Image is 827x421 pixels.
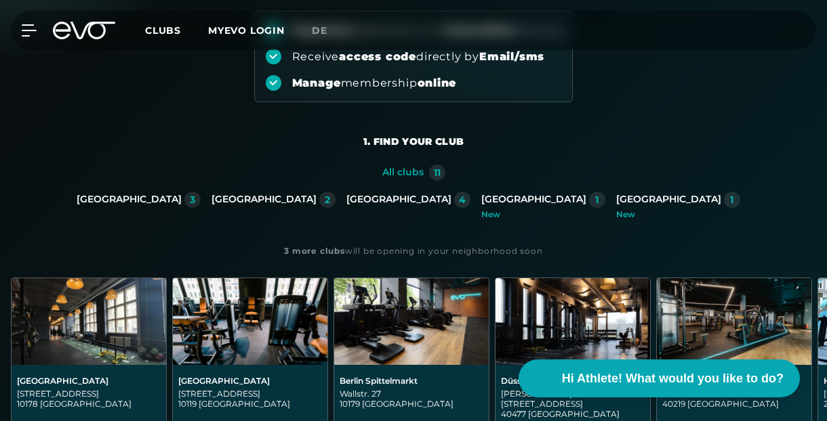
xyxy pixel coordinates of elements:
[292,76,341,89] strong: Manage
[145,24,208,37] a: Clubs
[12,278,166,365] img: Berlin Alexanderplatz
[481,194,586,206] div: [GEOGRAPHIC_DATA]
[657,278,811,365] img: Düsseldorf Unterbilk
[595,195,599,204] div: 1
[363,135,464,148] div: 1. Find your club
[501,376,645,386] div: Düsseldorf Le Flair
[178,376,322,386] div: [GEOGRAPHIC_DATA]
[17,376,161,386] div: [GEOGRAPHIC_DATA]
[562,370,784,388] span: Hi Athlete! What would you like to do?
[77,194,182,206] div: [GEOGRAPHIC_DATA]
[459,195,466,204] div: 4
[173,278,327,365] img: Berlin Rosenthaler Platz
[292,76,457,91] div: membership
[418,76,457,89] strong: online
[481,210,605,219] div: New
[616,194,721,206] div: [GEOGRAPHIC_DATA]
[178,389,322,409] div: [STREET_ADDRESS] 10119 [GEOGRAPHIC_DATA]
[479,50,544,63] strong: Email/sms
[496,278,650,365] img: Düsseldorf Le Flair
[519,359,800,397] button: Hi Athlete! What would you like to do?
[501,389,645,419] div: [PERSON_NAME][STREET_ADDRESS] 40477 [GEOGRAPHIC_DATA]
[145,24,181,37] span: Clubs
[334,278,489,365] img: Berlin Spittelmarkt
[346,194,451,206] div: [GEOGRAPHIC_DATA]
[340,376,483,386] div: Berlin Spittelmarkt
[17,389,161,409] div: [STREET_ADDRESS] 10178 [GEOGRAPHIC_DATA]
[211,194,317,206] div: [GEOGRAPHIC_DATA]
[616,210,740,219] div: New
[662,389,806,409] div: Gladbacherstr. 6 40219 [GEOGRAPHIC_DATA]
[190,195,195,204] div: 3
[325,195,330,204] div: 2
[284,246,345,256] strong: 3 more clubs
[339,50,416,63] strong: access code
[434,168,441,177] div: 11
[382,167,424,179] div: All clubs
[312,24,327,37] span: de
[730,195,733,204] div: 1
[340,389,483,409] div: Wallstr. 27 10179 [GEOGRAPHIC_DATA]
[312,23,344,39] a: de
[208,24,285,37] a: MYEVO LOGIN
